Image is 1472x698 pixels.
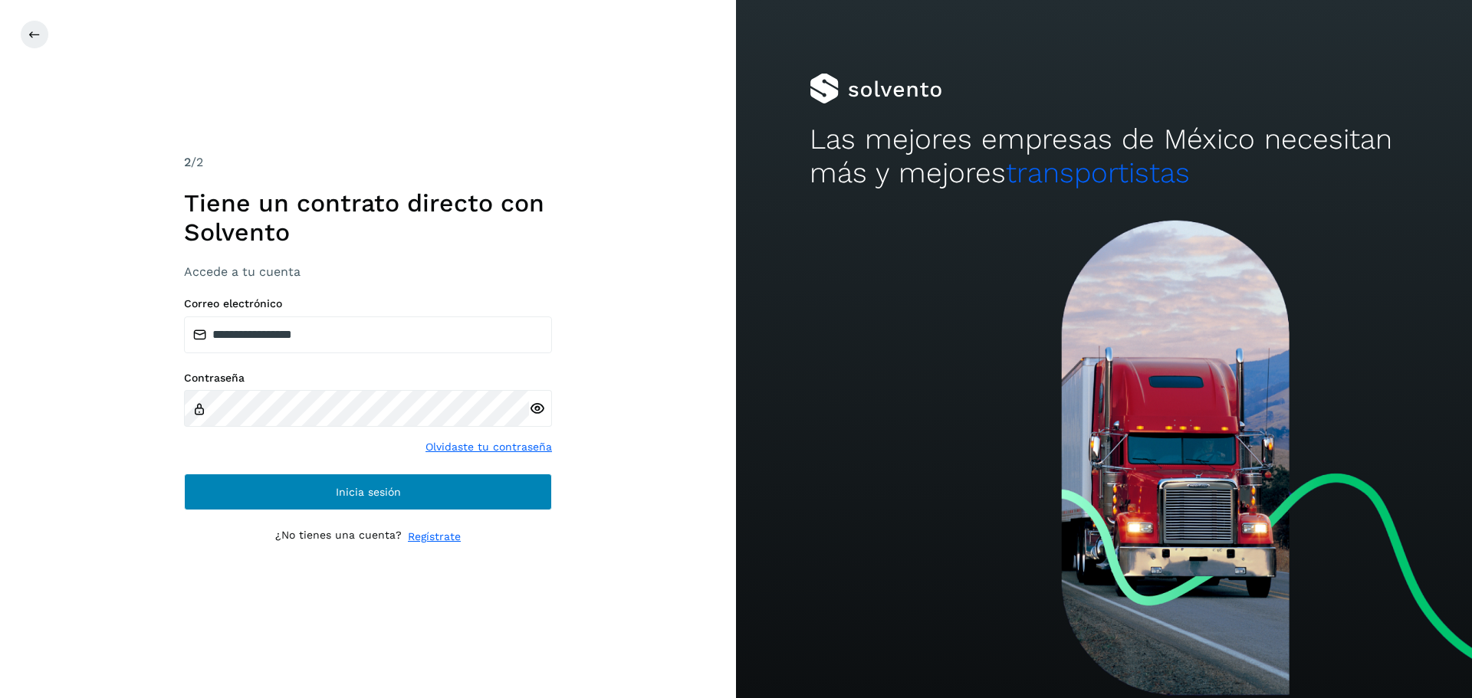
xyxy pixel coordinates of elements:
[184,297,552,310] label: Correo electrónico
[184,372,552,385] label: Contraseña
[426,439,552,455] a: Olvidaste tu contraseña
[810,123,1398,191] h2: Las mejores empresas de México necesitan más y mejores
[184,474,552,510] button: Inicia sesión
[1006,156,1190,189] span: transportistas
[275,529,402,545] p: ¿No tienes una cuenta?
[336,487,401,497] span: Inicia sesión
[408,529,461,545] a: Regístrate
[184,264,552,279] h3: Accede a tu cuenta
[184,153,552,172] div: /2
[184,155,191,169] span: 2
[184,188,552,247] h1: Tiene un contrato directo con Solvento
